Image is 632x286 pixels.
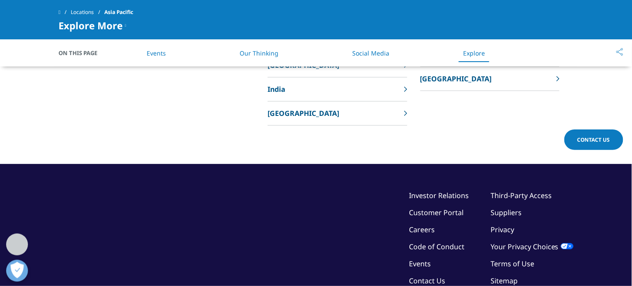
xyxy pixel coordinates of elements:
a: [GEOGRAPHIC_DATA] [268,101,407,126]
a: Events [409,259,431,269]
p: India [268,84,285,94]
a: [GEOGRAPHIC_DATA] [420,67,560,91]
a: Locations [71,4,104,20]
a: Terms of Use [491,259,534,269]
a: Social Media [353,49,390,57]
span: Explore More [58,20,123,31]
span: Contact Us [577,136,610,143]
p: [GEOGRAPHIC_DATA] [420,73,492,84]
a: Code of Conduct [409,242,464,251]
a: Events [147,49,166,57]
span: On This Page [58,49,106,57]
a: Your Privacy Choices [491,242,574,251]
a: Investor Relations [409,191,469,200]
a: Contact Us [564,129,623,150]
a: Suppliers [491,208,522,217]
span: Asia Pacific [104,4,133,20]
a: Contact Us [409,276,445,286]
a: Customer Portal [409,208,464,217]
a: Privacy [491,225,514,234]
button: Open Preferences [6,260,28,282]
a: Our Thinking [240,49,279,57]
p: [GEOGRAPHIC_DATA] [268,108,339,119]
a: Sitemap [491,276,518,286]
a: Explore [464,49,485,57]
a: India [268,77,407,101]
a: Careers [409,225,435,234]
a: Third-Party Access [491,191,552,200]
